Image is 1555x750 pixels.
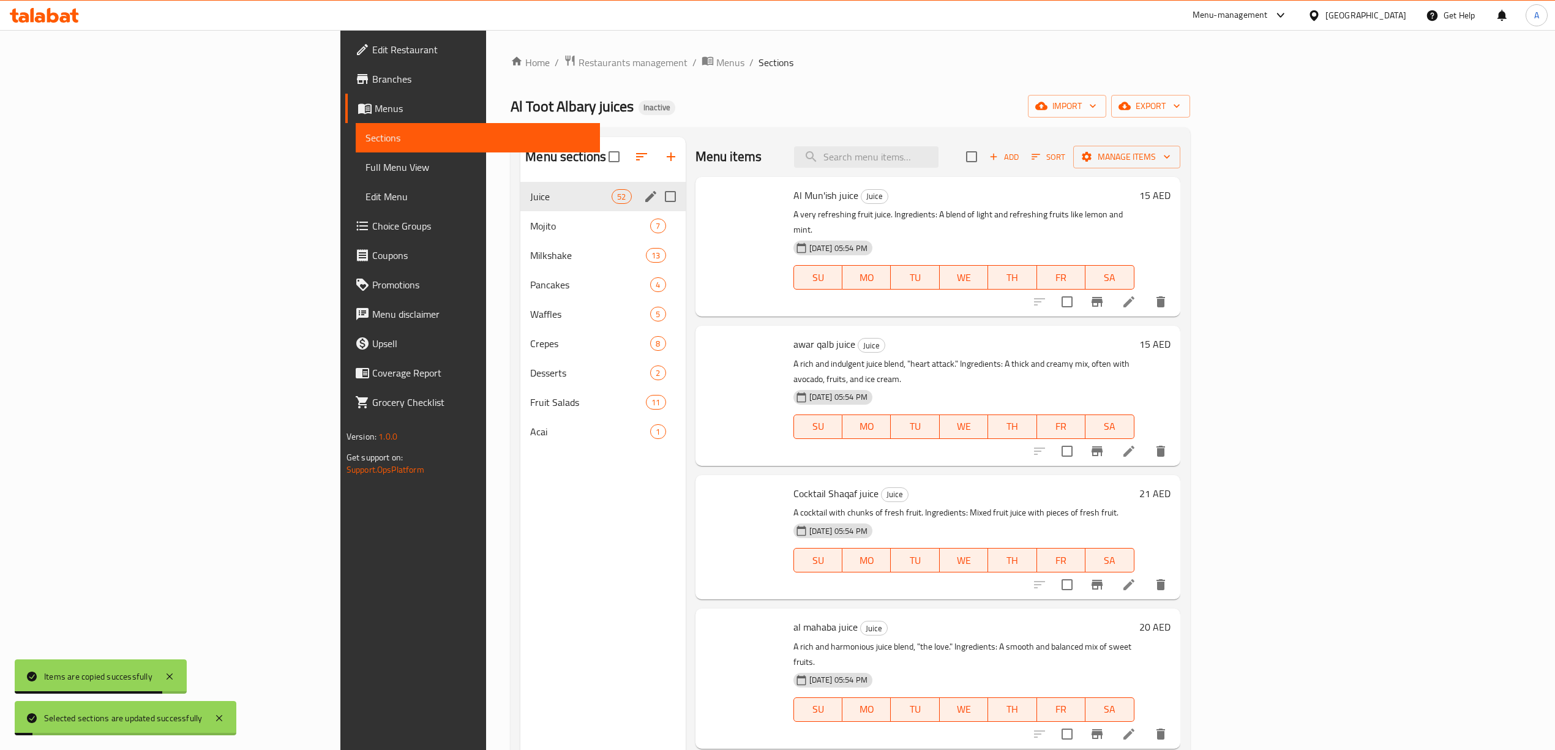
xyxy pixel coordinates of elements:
[1139,187,1171,204] h6: 15 AED
[511,54,1190,70] nav: breadcrumb
[1082,287,1112,317] button: Branch-specific-item
[347,449,403,465] span: Get support on:
[1085,414,1134,439] button: SA
[861,189,888,203] span: Juice
[793,484,879,503] span: Cocktail Shaqaf juice
[793,335,855,353] span: awar qalb juice
[940,414,988,439] button: WE
[804,391,872,403] span: [DATE] 05:54 PM
[842,265,891,290] button: MO
[365,189,590,204] span: Edit Menu
[959,144,984,170] span: Select section
[793,186,858,204] span: Al Mun'ish juice
[530,336,650,351] span: Crepes
[1534,9,1539,22] span: A
[945,269,983,287] span: WE
[793,505,1134,520] p: A cocktail with chunks of fresh fruit. Ingredients: Mixed fruit juice with pieces of fresh fruit.
[520,270,685,299] div: Pancakes4
[372,72,590,86] span: Branches
[646,248,665,263] div: items
[520,177,685,451] nav: Menu sections
[1037,697,1085,722] button: FR
[651,220,665,232] span: 7
[861,189,888,204] div: Juice
[530,307,650,321] span: Waffles
[650,219,665,233] div: items
[793,639,1134,670] p: A rich and harmonious juice blend, "the love." Ingredients: A smooth and balanced mix of sweet fr...
[793,356,1134,387] p: A rich and indulgent juice blend, "heart attack." Ingredients: A thick and creamy mix, often with...
[1122,444,1136,459] a: Edit menu item
[345,64,600,94] a: Branches
[847,269,886,287] span: MO
[639,102,675,113] span: Inactive
[1042,700,1081,718] span: FR
[891,697,939,722] button: TU
[1146,570,1175,599] button: delete
[793,618,858,636] span: al mahaba juice
[564,54,688,70] a: Restaurants management
[347,462,424,478] a: Support.OpsPlatform
[799,552,837,569] span: SU
[365,160,590,174] span: Full Menu View
[1037,414,1085,439] button: FR
[1042,552,1081,569] span: FR
[793,697,842,722] button: SU
[793,414,842,439] button: SU
[345,358,600,388] a: Coverage Report
[702,54,744,70] a: Menus
[891,548,939,572] button: TU
[993,269,1032,287] span: TH
[646,250,665,261] span: 13
[646,397,665,408] span: 11
[988,548,1036,572] button: TH
[940,697,988,722] button: WE
[650,366,665,380] div: items
[1037,548,1085,572] button: FR
[650,424,665,439] div: items
[520,329,685,358] div: Crepes8
[1028,95,1106,118] button: import
[345,94,600,123] a: Menus
[940,548,988,572] button: WE
[945,552,983,569] span: WE
[372,42,590,57] span: Edit Restaurant
[1054,721,1080,747] span: Select to update
[530,189,612,204] div: Juice
[1073,146,1180,168] button: Manage items
[646,395,665,410] div: items
[530,219,650,233] span: Mojito
[656,142,686,171] button: Add section
[858,338,885,353] div: Juice
[520,182,685,211] div: Juice52edit
[804,242,872,254] span: [DATE] 05:54 PM
[842,414,891,439] button: MO
[1082,719,1112,749] button: Branch-specific-item
[847,418,886,435] span: MO
[1085,697,1134,722] button: SA
[793,207,1134,238] p: A very refreshing fruit juice. Ingredients: A blend of light and refreshing fruits like lemon and...
[695,148,762,166] h2: Menu items
[1121,99,1180,114] span: export
[988,414,1036,439] button: TH
[345,211,600,241] a: Choice Groups
[988,697,1036,722] button: TH
[793,548,842,572] button: SU
[579,55,688,70] span: Restaurants management
[650,336,665,351] div: items
[601,144,627,170] span: Select all sections
[993,552,1032,569] span: TH
[356,123,600,152] a: Sections
[530,248,646,263] span: Milkshake
[345,388,600,417] a: Grocery Checklist
[896,269,934,287] span: TU
[651,309,665,320] span: 5
[1090,269,1129,287] span: SA
[1042,418,1081,435] span: FR
[896,700,934,718] span: TU
[1193,8,1268,23] div: Menu-management
[356,182,600,211] a: Edit Menu
[945,700,983,718] span: WE
[372,395,590,410] span: Grocery Checklist
[1024,148,1073,167] span: Sort items
[881,487,909,502] div: Juice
